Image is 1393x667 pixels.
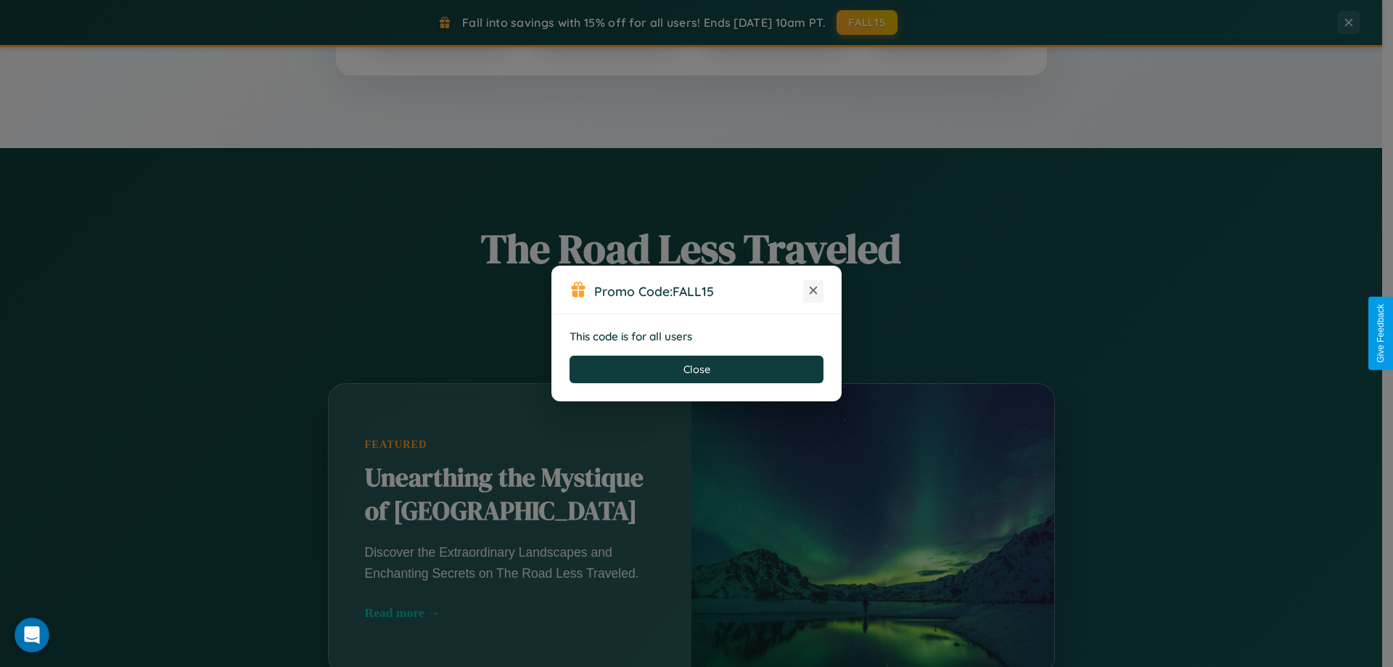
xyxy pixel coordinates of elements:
strong: This code is for all users [570,330,692,343]
div: Give Feedback [1376,304,1386,363]
iframe: Intercom live chat [15,618,49,652]
h3: Promo Code: [594,283,803,299]
button: Close [570,356,823,383]
b: FALL15 [673,283,714,299]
